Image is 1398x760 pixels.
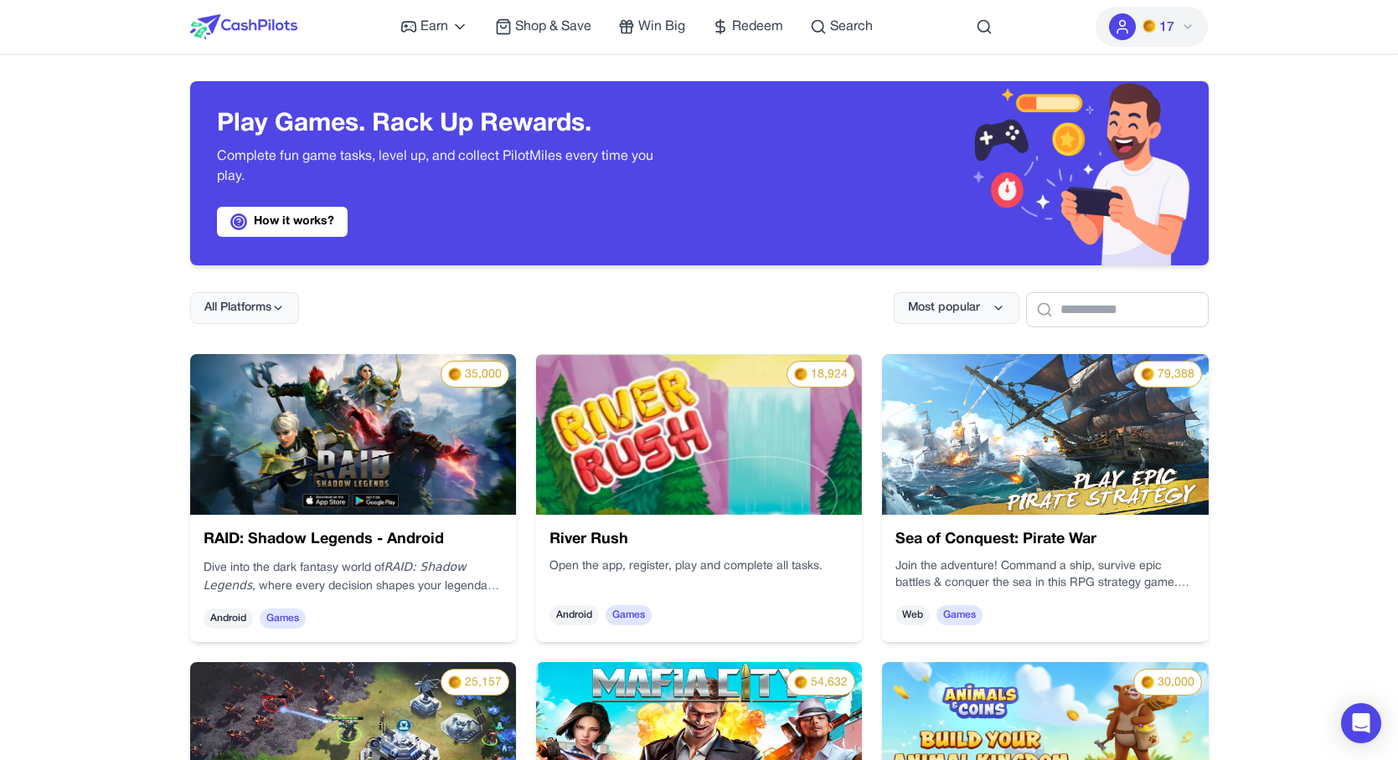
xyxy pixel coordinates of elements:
span: Android [549,605,599,625]
div: Open the app, register, play and complete all tasks. [549,558,849,592]
img: 75fe42d1-c1a6-4a8c-8630-7b3dc285bdf3.jpg [882,354,1208,515]
span: Shop & Save [515,17,591,37]
span: Web [895,605,930,625]
p: Join the adventure! Command a ship, survive epic battles & conquer the sea in this RPG strategy g... [895,558,1194,592]
button: PMs17 [1096,7,1208,47]
h3: Play Games. Rack Up Rewards. [217,110,673,140]
img: PMs [794,367,807,381]
a: Win Big [618,17,685,37]
img: PMs [1143,19,1156,33]
span: Earn [420,17,448,37]
span: Search [830,17,873,37]
a: Shop & Save [495,17,591,37]
p: Complete fun game tasks, level up, and collect PilotMiles every time you play. [217,146,673,187]
a: Earn [400,17,468,37]
a: Redeem [712,17,783,37]
em: RAID: Shadow Legends [204,560,467,592]
img: CashPilots Logo [190,14,297,39]
span: Most popular [908,300,980,316]
span: 18,924 [811,367,848,383]
span: Games [606,605,652,625]
span: 79,388 [1158,367,1194,383]
span: 25,157 [465,675,502,691]
p: Dive into the dark fantasy world of , where every decision shapes your legendary journey. [204,558,503,595]
img: PMs [794,675,807,689]
div: Open Intercom Messenger [1341,703,1381,743]
img: PMs [448,675,462,689]
span: Win Big [638,17,685,37]
span: 35,000 [465,367,502,383]
h3: RAID: Shadow Legends - Android [204,528,503,552]
img: PMs [448,367,462,381]
h3: River Rush [549,528,849,552]
span: Redeem [732,17,783,37]
span: Games [936,605,983,625]
span: All Platforms [204,300,271,316]
span: 30,000 [1158,675,1194,691]
img: cd3c5e61-d88c-4c75-8e93-19b3db76cddd.webp [536,354,862,515]
span: Games [260,609,306,629]
img: Header decoration [699,81,1209,265]
h3: Sea of Conquest: Pirate War [895,528,1194,552]
img: nRLw6yM7nDBu.webp [190,354,516,515]
button: Most popular [894,292,1019,324]
span: 17 [1159,18,1174,38]
a: Search [810,17,873,37]
img: PMs [1141,367,1154,381]
a: How it works? [217,207,348,237]
span: Android [204,609,253,629]
img: PMs [1141,675,1154,689]
button: All Platforms [190,292,299,324]
span: 54,632 [811,675,848,691]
